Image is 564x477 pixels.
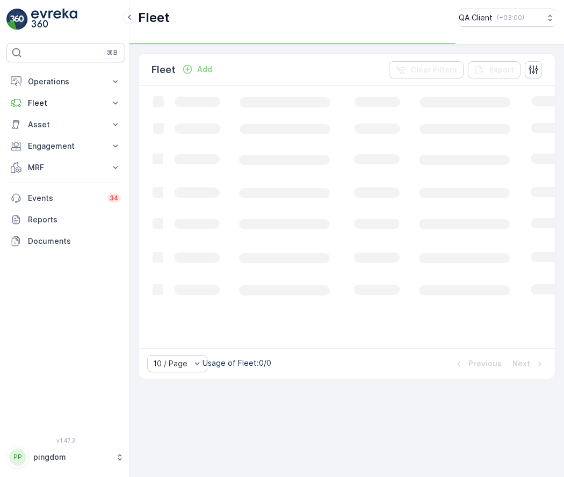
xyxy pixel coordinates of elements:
[178,63,216,76] button: Add
[151,62,176,77] p: Fleet
[28,236,121,247] p: Documents
[6,209,125,230] a: Reports
[6,114,125,135] button: Asset
[28,98,104,109] p: Fleet
[489,64,514,75] p: Export
[512,358,530,369] p: Next
[452,357,503,370] button: Previous
[6,187,125,209] a: Events34
[459,12,493,23] p: QA Client
[6,230,125,252] a: Documents
[28,141,104,151] p: Engagement
[31,9,77,30] img: logo_light-DOdMpM7g.png
[203,358,271,368] p: Usage of Fleet : 0/0
[6,9,28,30] img: logo
[33,452,110,462] p: pingdom
[28,76,104,87] p: Operations
[6,437,125,444] span: v 1.47.3
[110,194,119,203] p: 34
[6,446,125,468] button: PPpingdom
[107,48,118,57] p: ⌘B
[28,119,104,130] p: Asset
[28,162,104,173] p: MRF
[468,61,520,78] button: Export
[468,358,502,369] p: Previous
[389,61,464,78] button: Clear Filters
[511,357,546,370] button: Next
[138,9,170,26] p: Fleet
[197,64,212,75] p: Add
[497,13,524,22] p: ( +03:00 )
[9,449,26,466] div: PP
[28,214,121,225] p: Reports
[6,157,125,178] button: MRF
[28,193,101,204] p: Events
[459,9,555,27] button: QA Client(+03:00)
[410,64,457,75] p: Clear Filters
[6,71,125,92] button: Operations
[6,135,125,157] button: Engagement
[6,92,125,114] button: Fleet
